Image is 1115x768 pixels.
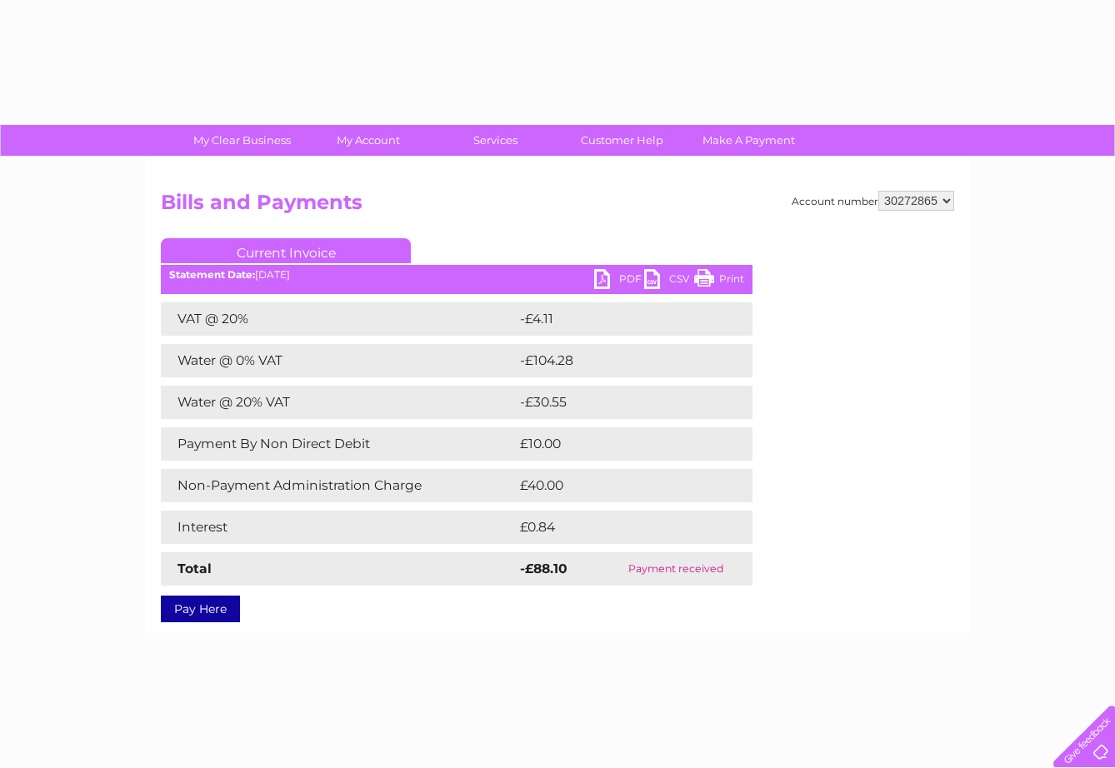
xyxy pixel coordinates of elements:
[516,344,724,377] td: -£104.28
[161,344,516,377] td: Water @ 0% VAT
[161,269,752,281] div: [DATE]
[553,125,691,156] a: Customer Help
[173,125,311,156] a: My Clear Business
[516,511,714,544] td: £0.84
[694,269,744,293] a: Print
[516,302,713,336] td: -£4.11
[599,552,752,586] td: Payment received
[177,561,212,576] strong: Total
[594,269,644,293] a: PDF
[161,596,240,622] a: Pay Here
[161,302,516,336] td: VAT @ 20%
[792,191,954,211] div: Account number
[516,427,718,461] td: £10.00
[516,386,722,419] td: -£30.55
[427,125,564,156] a: Services
[161,386,516,419] td: Water @ 20% VAT
[161,238,411,263] a: Current Invoice
[161,191,954,222] h2: Bills and Payments
[520,561,567,576] strong: -£88.10
[680,125,817,156] a: Make A Payment
[161,427,516,461] td: Payment By Non Direct Debit
[161,511,516,544] td: Interest
[644,269,694,293] a: CSV
[169,268,255,281] b: Statement Date:
[516,469,720,502] td: £40.00
[300,125,437,156] a: My Account
[161,469,516,502] td: Non-Payment Administration Charge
